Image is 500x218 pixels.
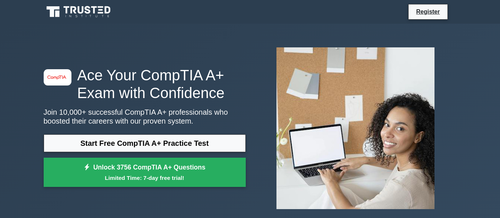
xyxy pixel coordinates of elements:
a: Start Free CompTIA A+ Practice Test [44,134,246,152]
p: Join 10,000+ successful CompTIA A+ professionals who boosted their careers with our proven system. [44,108,246,125]
a: Unlock 3756 CompTIA A+ QuestionsLimited Time: 7-day free trial! [44,158,246,187]
small: Limited Time: 7-day free trial! [53,174,236,182]
a: Register [412,7,444,16]
h1: Ace Your CompTIA A+ Exam with Confidence [44,66,246,102]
